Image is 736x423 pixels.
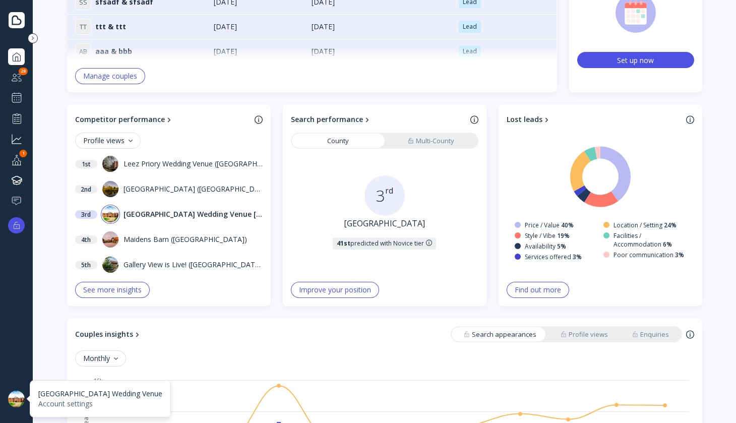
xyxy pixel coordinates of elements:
[557,242,566,251] div: 5%
[561,221,574,229] div: 40%
[75,160,97,168] div: 1 st
[124,209,263,219] div: [GEOGRAPHIC_DATA] Wedding Venue [GEOGRAPHIC_DATA] Weddings ([GEOGRAPHIC_DATA])
[663,240,672,249] div: 6%
[38,399,162,409] div: Account settings
[8,217,25,233] button: Upgrade options
[75,210,97,219] div: 3 rd
[617,55,654,65] div: Set up now
[75,282,150,298] button: See more insights
[124,260,263,270] div: Gallery View is Live! ([GEOGRAPHIC_DATA])
[291,114,466,125] a: Search performance
[573,253,582,261] div: 3%
[83,354,118,362] div: Monthly
[75,133,141,149] button: Profile views
[312,46,451,56] div: [DATE]
[312,22,451,32] div: [DATE]
[614,231,686,249] div: Facilities / Accommodation
[75,329,142,339] a: Couples insights
[38,389,162,399] div: [GEOGRAPHIC_DATA] Wedding Venue
[83,286,142,294] div: See more insights
[214,46,303,56] div: [DATE]
[561,330,608,339] div: Profile views
[124,234,247,245] div: Maidens Barn ([GEOGRAPHIC_DATA])
[8,151,25,168] div: Your profile
[515,286,561,294] div: Find out more
[102,257,118,273] img: dpr=2,fit=cover,g=face,w=32,h=32
[8,193,25,209] a: Help & support
[525,221,574,229] div: Price / Value
[464,330,536,339] div: Search appearances
[75,114,165,125] div: Competitor performance
[102,231,118,248] img: dpr=2,fit=cover,g=face,w=32,h=32
[507,282,569,298] button: Find out more
[124,159,263,169] div: Leez Priory Wedding Venue ([GEOGRAPHIC_DATA])
[577,52,694,68] button: Set up now
[124,184,263,194] div: [GEOGRAPHIC_DATA] ([GEOGRAPHIC_DATA])
[463,47,477,55] div: Lead
[291,114,363,125] div: Search performance
[686,375,736,423] iframe: Chat Widget
[8,69,25,86] div: Couples manager
[75,235,97,244] div: 4 th
[8,69,25,86] a: Couples manager28
[557,231,570,240] div: 19%
[686,375,736,423] div: Widżet czatu
[337,239,424,248] div: predicted with Novice tier
[102,156,118,172] img: dpr=2,fit=cover,g=face,w=32,h=32
[675,251,684,259] div: 3%
[95,46,132,56] span: aaa & bbb
[8,131,25,147] a: Grow your business
[525,253,582,261] div: Services offered
[75,261,97,269] div: 5 th
[525,231,570,240] div: Style / Vibe
[664,221,677,229] div: 24%
[8,172,25,189] a: Knowledge hub
[337,239,350,248] strong: 41st
[94,377,103,384] text: 15k
[75,114,251,125] a: Competitor performance
[8,90,25,106] a: Showround scheduler
[292,134,385,148] a: County
[20,150,27,157] div: 1
[408,136,454,146] div: Multi-County
[95,22,126,32] span: ttt & ttt
[19,68,28,75] div: 28
[376,184,393,207] div: 3
[83,137,133,145] div: Profile views
[75,43,91,59] div: A B
[75,350,126,367] button: Monthly
[102,206,118,222] img: dpr=2,fit=cover,g=face,w=32,h=32
[75,19,91,35] div: T T
[507,114,542,125] div: Lost leads
[83,72,137,80] div: Manage couples
[299,286,371,294] div: Improve your position
[214,22,303,32] div: [DATE]
[8,151,25,168] a: Your profile1
[102,181,118,197] img: dpr=2,fit=cover,g=face,w=32,h=32
[8,48,25,65] a: Dashboard
[344,218,425,229] a: [GEOGRAPHIC_DATA]
[614,221,677,229] div: Location / Setting
[525,242,566,251] div: Availability
[507,114,682,125] a: Lost leads
[632,330,669,339] div: Enquiries
[75,68,145,84] button: Manage couples
[75,185,97,194] div: 2 nd
[8,110,25,127] a: Performance
[463,23,477,31] div: Lead
[75,329,133,339] div: Couples insights
[291,282,379,298] button: Improve your position
[614,251,684,259] div: Poor communication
